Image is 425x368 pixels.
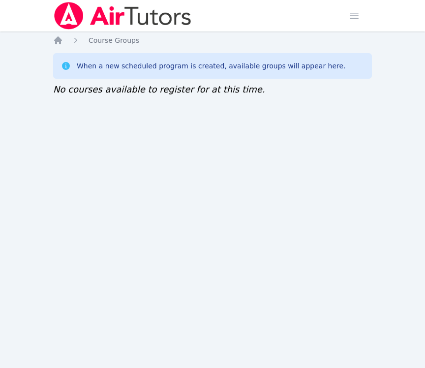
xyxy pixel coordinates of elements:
[53,84,265,94] span: No courses available to register for at this time.
[77,61,346,71] div: When a new scheduled program is created, available groups will appear here.
[89,35,139,45] a: Course Groups
[89,36,139,44] span: Course Groups
[53,35,372,45] nav: Breadcrumb
[53,2,192,30] img: Air Tutors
